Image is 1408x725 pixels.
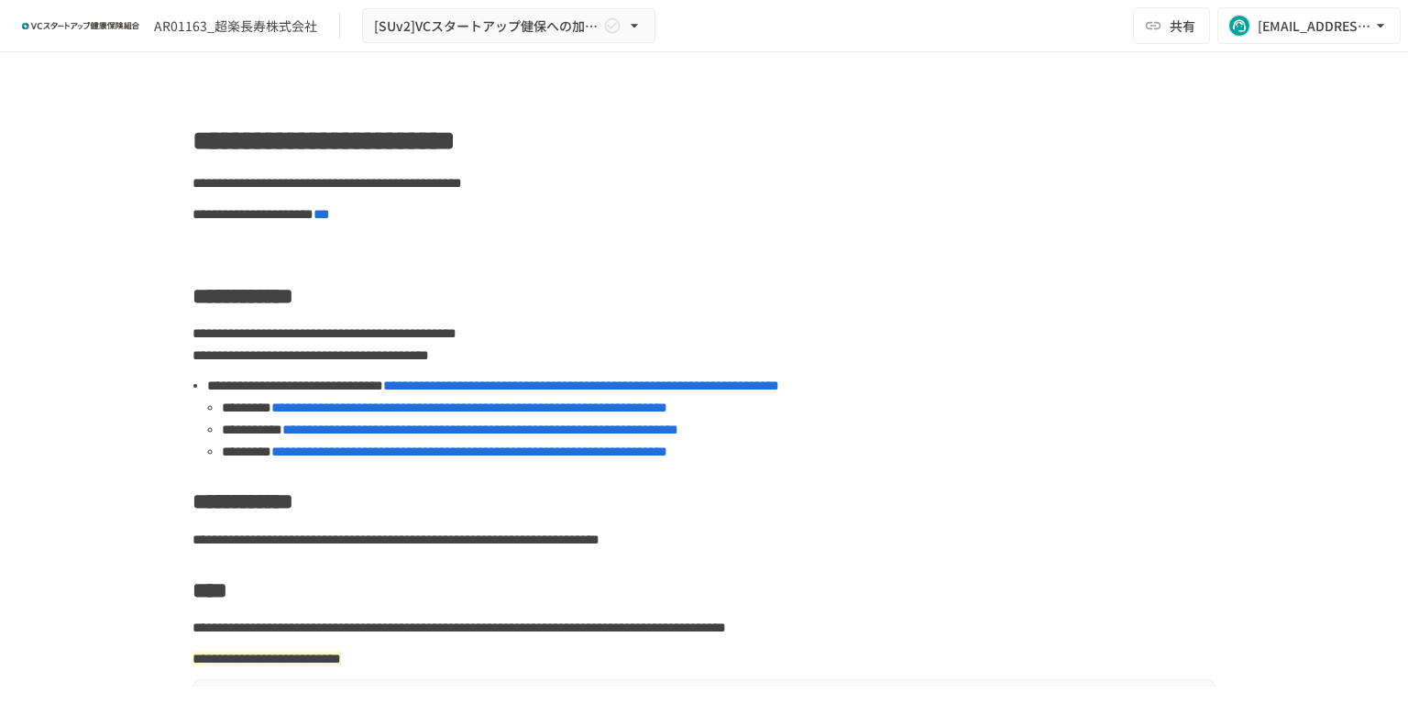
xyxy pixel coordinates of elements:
div: AR01163_超楽長寿株式会社 [154,16,317,36]
div: [EMAIL_ADDRESS][DOMAIN_NAME] [1258,15,1371,38]
button: 共有 [1133,7,1210,44]
span: 共有 [1170,16,1195,36]
button: [SUv2]VCスタートアップ健保への加入申請手続き [362,8,655,44]
span: [SUv2]VCスタートアップ健保への加入申請手続き [374,15,599,38]
img: ZDfHsVrhrXUoWEWGWYf8C4Fv4dEjYTEDCNvmL73B7ox [22,11,139,40]
button: [EMAIL_ADDRESS][DOMAIN_NAME] [1217,7,1401,44]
